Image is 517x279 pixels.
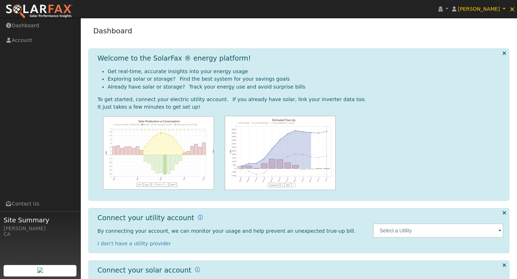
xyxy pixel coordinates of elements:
[458,6,500,12] span: [PERSON_NAME]
[4,215,77,225] span: Site Summary
[93,27,132,35] a: Dashboard
[98,241,171,246] a: I don't have a utility provider
[98,96,504,103] div: To get started, connect your electric utility account. If you already have solar, link your inver...
[98,266,191,274] h1: Connect your solar account
[98,103,504,111] div: It just takes a few minutes to get set up!
[5,4,73,19] img: SolarFax
[509,5,515,13] span: ×
[373,223,503,238] input: Select a Utility
[98,214,194,222] h1: Connect your utility account
[98,54,251,62] h1: Welcome to the SolarFax ® energy platform!
[108,75,504,83] li: Exploring solar or storage? Find the best system for your savings goals
[108,83,504,91] li: Already have solar or storage? Track your energy use and avoid surprise bills
[4,231,77,238] div: CA
[98,228,356,234] span: By connecting your account, we can monitor your usage and help prevent an unexpected true-up bill.
[37,267,43,273] img: retrieve
[4,225,77,232] div: [PERSON_NAME]
[108,68,504,75] li: Get real-time, accurate insights into your energy usage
